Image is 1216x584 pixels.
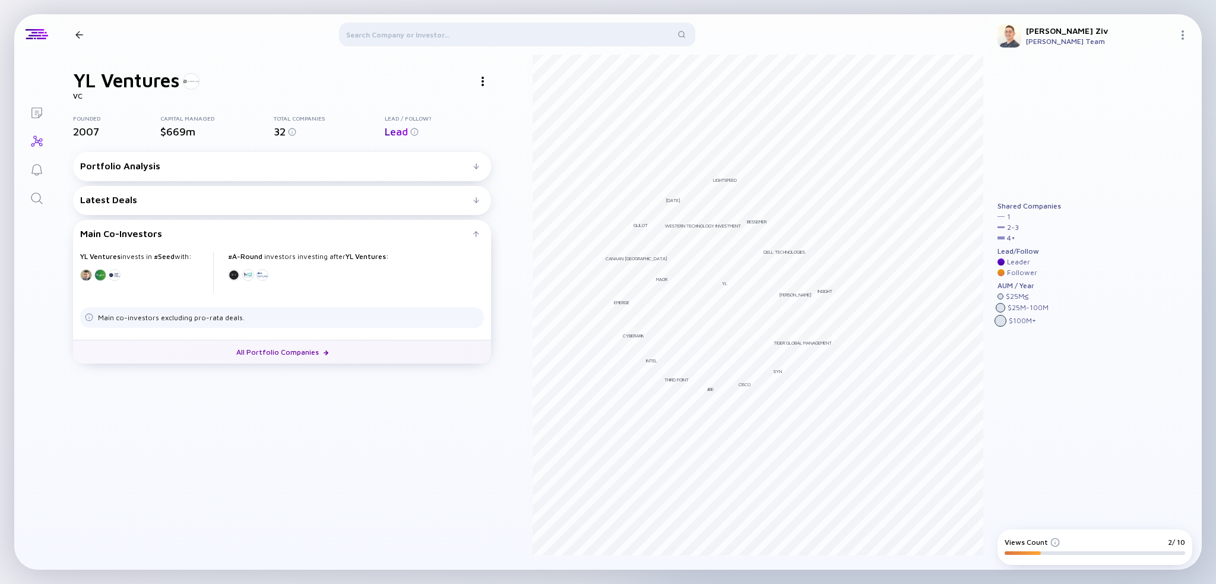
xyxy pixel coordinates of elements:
[288,128,296,136] img: Info for Total Companies
[346,252,386,261] strong: YL Ventures
[1007,234,1015,242] div: 4 +
[1009,317,1036,325] div: $ 100M +
[764,249,805,255] div: Dell Technologies
[634,222,648,228] div: Glilot
[385,125,408,138] span: Lead
[818,288,832,294] div: Insight
[1007,213,1011,221] div: 1
[80,252,121,261] strong: YL Ventures
[774,368,782,374] div: SYN
[80,228,473,239] div: Main Co-Investors
[1168,538,1185,547] div: 2/ 10
[997,24,1021,48] img: Omer Profile Picture
[385,115,492,122] div: Lead / Follow?
[80,160,473,171] div: Portfolio Analysis
[722,280,727,286] div: YL
[80,252,192,261] span: invests in with:
[1178,30,1187,40] img: Menu
[1026,37,1173,46] div: [PERSON_NAME] Team
[274,115,385,122] div: Total Companies
[274,125,286,138] span: 32
[1005,538,1060,547] div: Views Count
[160,115,274,122] div: Capital Managed
[1008,304,1049,312] div: $ 25M - 100M
[73,340,491,364] a: All Portfolio Companies
[1007,223,1019,232] div: 2 - 3
[1024,292,1029,301] div: ≤
[14,154,59,183] a: Reminders
[73,125,160,138] div: 2007
[73,69,179,91] h1: YL Ventures
[14,97,59,126] a: Lists
[80,194,473,205] div: Latest Deals
[482,77,484,86] img: Investor Actions
[228,252,389,261] span: investors investing after :
[1007,258,1030,266] div: Leader
[997,202,1061,210] div: Shared Companies
[73,115,160,122] div: Founded
[1007,269,1037,277] div: Follower
[154,252,175,261] strong: # Seed
[997,282,1061,290] div: AUM / Year
[623,333,644,339] div: CyberArk
[614,299,629,305] div: Emerge
[98,313,245,322] div: Main co-investors excluding pro-rata deals.
[666,197,680,203] div: [DATE]
[14,183,59,211] a: Search
[739,381,750,387] div: Cisco
[646,358,657,364] div: Intel
[14,126,59,154] a: Investor Map
[747,219,767,225] div: Bessemer
[664,377,689,383] div: Third Point
[665,223,741,229] div: Western Technology Investment
[774,340,832,346] div: Tiger Global Management
[73,91,491,100] div: VC
[713,177,737,183] div: Lightspeed
[1026,26,1173,36] div: [PERSON_NAME] Ziv
[707,386,714,392] div: Jibe
[1006,292,1029,301] div: $ 25M
[656,276,667,282] div: Maor
[228,252,262,261] strong: # A-Round
[160,125,274,138] div: $669m
[410,128,419,136] img: Info for Lead / Follow?
[606,255,667,261] div: Canaan [GEOGRAPHIC_DATA]
[779,292,812,298] div: [PERSON_NAME]
[997,247,1061,255] div: Lead/Follow
[85,313,93,321] img: Tags Dislacimer info icon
